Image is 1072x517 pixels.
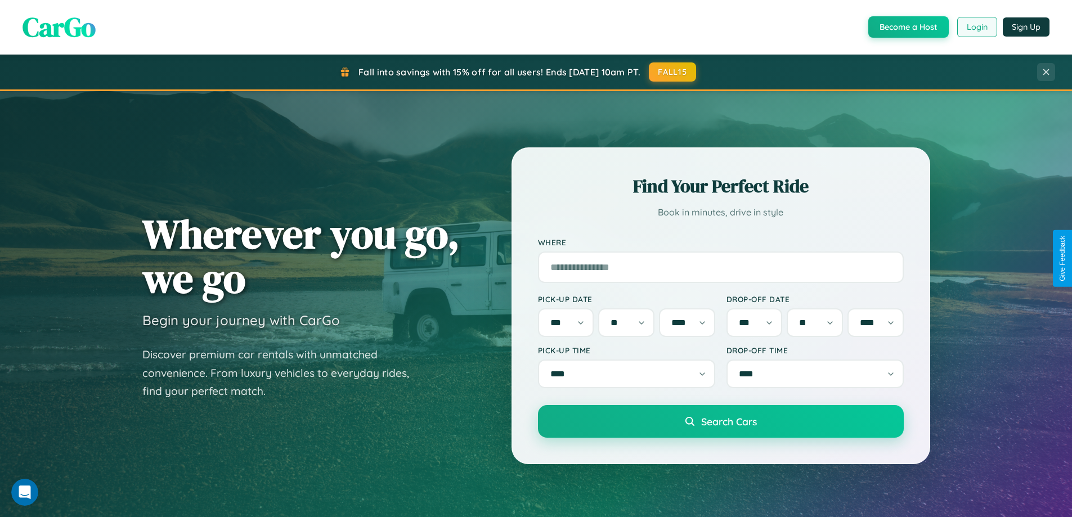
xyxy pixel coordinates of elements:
h1: Wherever you go, we go [142,212,460,300]
label: Pick-up Time [538,345,715,355]
label: Drop-off Date [726,294,904,304]
span: Fall into savings with 15% off for all users! Ends [DATE] 10am PT. [358,66,640,78]
div: Give Feedback [1058,236,1066,281]
button: FALL15 [649,62,696,82]
p: Book in minutes, drive in style [538,204,904,221]
span: Search Cars [701,415,757,428]
p: Discover premium car rentals with unmatched convenience. From luxury vehicles to everyday rides, ... [142,345,424,401]
button: Become a Host [868,16,949,38]
iframe: Intercom live chat [11,479,38,506]
button: Search Cars [538,405,904,438]
button: Login [957,17,997,37]
label: Drop-off Time [726,345,904,355]
label: Pick-up Date [538,294,715,304]
span: CarGo [23,8,96,46]
h3: Begin your journey with CarGo [142,312,340,329]
button: Sign Up [1003,17,1049,37]
label: Where [538,237,904,247]
h2: Find Your Perfect Ride [538,174,904,199]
